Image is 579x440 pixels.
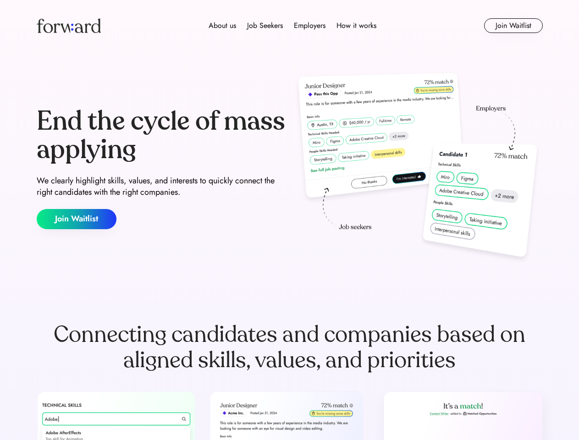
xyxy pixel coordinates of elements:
div: Job Seekers [247,20,283,31]
img: hero-image.png [293,70,543,267]
div: About us [209,20,236,31]
div: End the cycle of mass applying [37,107,286,164]
div: Employers [294,20,325,31]
button: Join Waitlist [37,209,116,229]
button: Join Waitlist [484,18,543,33]
div: Connecting candidates and companies based on aligned skills, values, and priorities [37,322,543,373]
div: How it works [336,20,376,31]
img: Forward logo [37,18,101,33]
div: We clearly highlight skills, values, and interests to quickly connect the right candidates with t... [37,175,286,198]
